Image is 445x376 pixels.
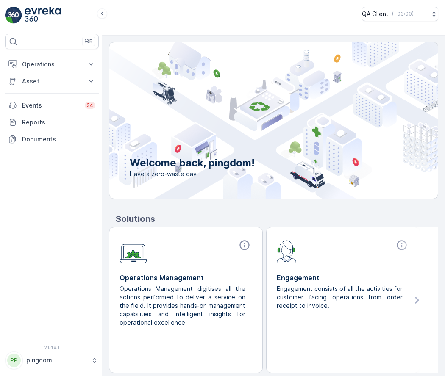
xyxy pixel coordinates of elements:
p: Welcome back, pingdom! [130,156,255,170]
p: Engagement [277,273,409,283]
p: Operations Management digitises all the actions performed to deliver a service on the field. It p... [120,285,245,327]
p: Asset [22,77,82,86]
p: pingdom [26,356,87,365]
span: Have a zero-waste day [130,170,255,178]
img: city illustration [71,42,438,199]
a: Events34 [5,97,99,114]
img: module-icon [277,239,297,263]
p: Documents [22,135,95,144]
img: logo_light-DOdMpM7g.png [25,7,61,24]
p: ⌘B [84,38,93,45]
button: Operations [5,56,99,73]
p: QA Client [362,10,389,18]
p: Reports [22,118,95,127]
p: Solutions [116,213,438,225]
button: PPpingdom [5,351,99,369]
p: ( +03:00 ) [392,11,414,17]
p: Engagement consists of all the activities for customer facing operations from order receipt to in... [277,285,403,310]
span: v 1.48.1 [5,345,99,350]
a: Documents [5,131,99,148]
img: module-icon [120,239,147,263]
p: Events [22,101,80,110]
p: 34 [86,102,94,109]
button: QA Client(+03:00) [362,7,438,21]
img: logo [5,7,22,24]
button: Asset [5,73,99,90]
p: Operations Management [120,273,252,283]
div: PP [7,354,21,367]
a: Reports [5,114,99,131]
p: Operations [22,60,82,69]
